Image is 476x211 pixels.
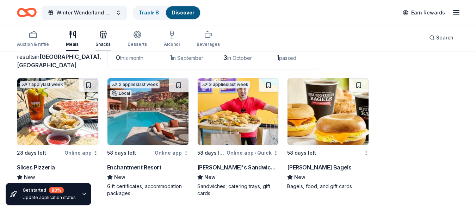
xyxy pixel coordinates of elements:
[20,81,64,88] div: 1 apply last week
[197,42,220,47] div: Beverages
[277,54,279,61] span: 1
[17,78,99,190] a: Image for Slices Pizzeria1 applylast week28 days leftOnline appSlices PizzeriaNewFood and gift cards
[279,55,296,61] span: passed
[164,27,180,51] button: Alcohol
[110,90,131,97] div: Local
[197,149,225,157] div: 58 days left
[398,6,449,19] a: Earn Rewards
[223,54,227,61] span: 3
[287,163,351,172] div: [PERSON_NAME] Bagels
[17,42,49,47] div: Auction & raffle
[56,8,113,17] span: Winter Wonderland Charity Gala
[23,195,76,200] div: Update application status
[287,149,316,157] div: 58 days left
[95,42,111,47] div: Snacks
[227,148,279,157] div: Online app Quick
[197,78,279,197] a: Image for Ike's Sandwiches3 applieslast week58 days leftOnline app•Quick[PERSON_NAME]'s Sandwiche...
[17,4,37,21] a: Home
[128,27,147,51] button: Desserts
[107,183,189,197] div: Gift certificates, accommodation packages
[132,6,201,20] button: Track· 8Discover
[24,173,35,181] span: New
[110,81,160,88] div: 2 applies last week
[164,42,180,47] div: Alcohol
[197,183,279,197] div: Sandwiches, catering trays, gift cards
[17,53,101,69] span: in
[436,33,453,42] span: Search
[107,163,161,172] div: Enchantment Resort
[107,78,189,197] a: Image for Enchantment Resort 2 applieslast weekLocal58 days leftOnline appEnchantment ResortNewGi...
[64,148,99,157] div: Online app
[204,173,216,181] span: New
[66,27,79,51] button: Meals
[172,10,194,15] a: Discover
[107,78,188,145] img: Image for Enchantment Resort
[294,173,305,181] span: New
[197,163,279,172] div: [PERSON_NAME]'s Sandwiches
[197,27,220,51] button: Beverages
[107,149,136,157] div: 58 days left
[116,54,120,61] span: 0
[95,27,111,51] button: Snacks
[227,55,252,61] span: in October
[287,183,369,190] div: Bagels, food, and gift cards
[42,6,127,20] button: Winter Wonderland Charity Gala
[23,187,76,193] div: Get started
[288,78,369,145] img: Image for Bruegger's Bagels
[66,42,79,47] div: Meals
[198,78,279,145] img: Image for Ike's Sandwiches
[424,31,459,45] button: Search
[17,53,101,69] span: [GEOGRAPHIC_DATA], [GEOGRAPHIC_DATA]
[49,187,64,193] div: 80 %
[128,42,147,47] div: Desserts
[120,55,143,61] span: this month
[287,78,369,190] a: Image for Bruegger's Bagels58 days left[PERSON_NAME] BagelsNewBagels, food, and gift cards
[17,78,98,145] img: Image for Slices Pizzeria
[17,27,49,51] button: Auction & raffle
[155,148,189,157] div: Online app
[17,163,55,172] div: Slices Pizzeria
[139,10,159,15] a: Track· 8
[255,150,256,156] span: •
[114,173,125,181] span: New
[172,55,203,61] span: in September
[17,149,46,157] div: 28 days left
[17,52,99,69] div: results
[200,81,250,88] div: 3 applies last week
[169,54,172,61] span: 1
